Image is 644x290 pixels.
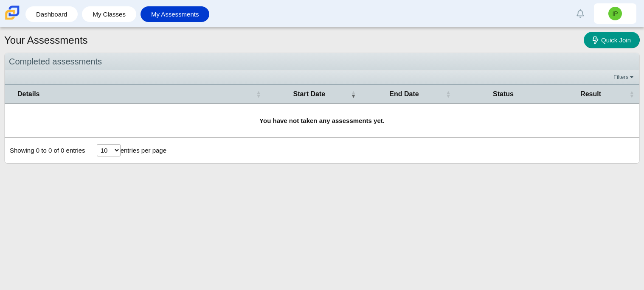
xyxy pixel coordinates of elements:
a: My Classes [86,6,132,22]
a: Alerts [571,4,590,23]
div: Completed assessments [5,53,639,70]
span: Details : Activate to sort [256,85,261,103]
a: Carmen School of Science & Technology [3,16,21,23]
span: Details [17,90,39,98]
span: Result : Activate to sort [629,85,634,103]
label: entries per page [121,147,166,154]
img: Carmen School of Science & Technology [3,4,21,22]
span: Start Date : Activate to remove sorting [351,85,356,103]
span: Start Date [293,90,326,98]
a: My Assessments [145,6,205,22]
span: IP [612,11,618,17]
span: Result [580,90,601,98]
a: IP [594,3,636,24]
span: End Date [389,90,419,98]
a: Quick Join [584,32,640,48]
a: Dashboard [30,6,73,22]
b: You have not taken any assessments yet. [259,117,385,124]
h1: Your Assessments [4,33,88,47]
a: Filters [611,73,637,81]
span: End Date : Activate to sort [446,85,451,103]
span: Quick Join [601,36,631,44]
div: Showing 0 to 0 of 0 entries [5,138,85,163]
span: Status [493,90,514,98]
